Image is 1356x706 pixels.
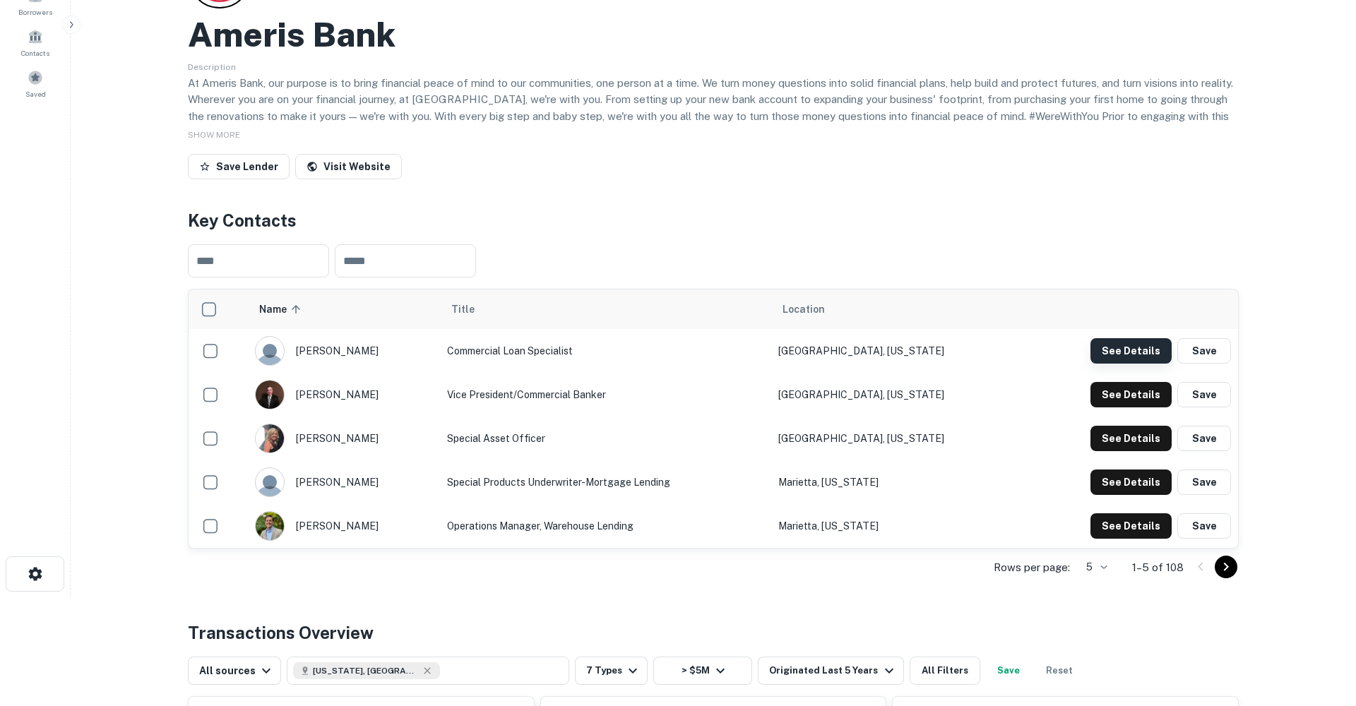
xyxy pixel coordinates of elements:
[1090,426,1172,451] button: See Details
[1285,593,1356,661] iframe: Chat Widget
[1076,557,1110,578] div: 5
[440,329,771,373] td: Commercial Loan Specialist
[295,154,402,179] a: Visit Website
[1177,426,1231,451] button: Save
[1132,559,1184,576] p: 1–5 of 108
[287,657,569,685] button: [US_STATE], [GEOGRAPHIC_DATA]
[771,504,1023,548] td: Marietta, [US_STATE]
[188,75,1239,141] p: At Ameris Bank, our purpose is to bring financial peace of mind to our communities, one person at...
[255,424,433,453] div: [PERSON_NAME]
[440,504,771,548] td: Operations Manager, Warehouse Lending
[313,664,419,677] span: [US_STATE], [GEOGRAPHIC_DATA]
[783,301,825,318] span: Location
[771,373,1023,417] td: [GEOGRAPHIC_DATA], [US_STATE]
[255,380,433,409] div: [PERSON_NAME]
[771,329,1023,373] td: [GEOGRAPHIC_DATA], [US_STATE]
[986,657,1031,685] button: Save your search to get updates of matches that match your search criteria.
[188,208,1239,233] h4: Key Contacts
[653,657,752,685] button: > $5M
[259,301,305,318] span: Name
[1177,338,1231,364] button: Save
[256,468,284,496] img: 9c8pery4andzj6ohjkjp54ma2
[910,657,980,685] button: All Filters
[1215,556,1237,578] button: Go to next page
[440,417,771,460] td: Special Asset Officer
[18,6,52,18] span: Borrowers
[188,620,374,645] h4: Transactions Overview
[758,657,903,685] button: Originated Last 5 Years
[4,64,66,102] a: Saved
[440,373,771,417] td: Vice President/Commercial Banker
[199,662,275,679] div: All sources
[1090,469,1172,495] button: See Details
[256,381,284,409] img: 1516537128993
[188,14,395,55] h2: Ameris Bank
[994,559,1070,576] p: Rows per page:
[440,460,771,504] td: Special Products Underwriter-Mortgage Lending
[255,336,433,366] div: [PERSON_NAME]
[25,88,46,100] span: Saved
[189,289,1238,548] div: scrollable content
[1177,382,1231,407] button: Save
[1177,513,1231,539] button: Save
[771,460,1023,504] td: Marietta, [US_STATE]
[575,657,648,685] button: 7 Types
[188,657,281,685] button: All sources
[256,424,284,453] img: 1517055543758
[255,467,433,497] div: [PERSON_NAME]
[4,23,66,61] a: Contacts
[1090,382,1172,407] button: See Details
[1090,338,1172,364] button: See Details
[771,289,1023,329] th: Location
[256,512,284,540] img: 1658179629351
[440,289,771,329] th: Title
[255,511,433,541] div: [PERSON_NAME]
[188,62,236,72] span: Description
[1037,657,1082,685] button: Reset
[1090,513,1172,539] button: See Details
[1177,469,1231,495] button: Save
[256,337,284,365] img: 9c8pery4andzj6ohjkjp54ma2
[21,47,49,59] span: Contacts
[451,301,493,318] span: Title
[188,130,240,140] span: SHOW MORE
[771,417,1023,460] td: [GEOGRAPHIC_DATA], [US_STATE]
[769,662,897,679] div: Originated Last 5 Years
[248,289,440,329] th: Name
[188,154,290,179] button: Save Lender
